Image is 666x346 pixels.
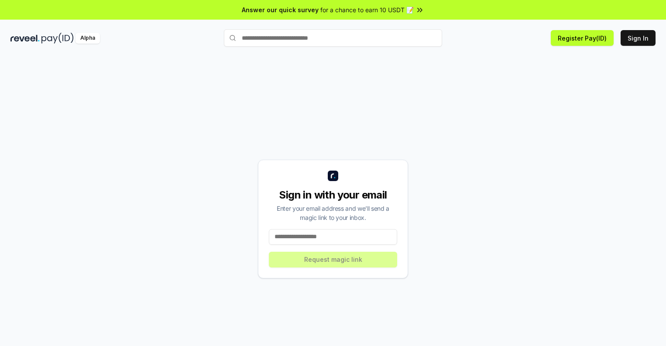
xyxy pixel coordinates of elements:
span: for a chance to earn 10 USDT 📝 [320,5,414,14]
div: Alpha [76,33,100,44]
div: Sign in with your email [269,188,397,202]
img: logo_small [328,171,338,181]
button: Sign In [621,30,656,46]
span: Answer our quick survey [242,5,319,14]
img: reveel_dark [10,33,40,44]
img: pay_id [41,33,74,44]
button: Register Pay(ID) [551,30,614,46]
div: Enter your email address and we’ll send a magic link to your inbox. [269,204,397,222]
